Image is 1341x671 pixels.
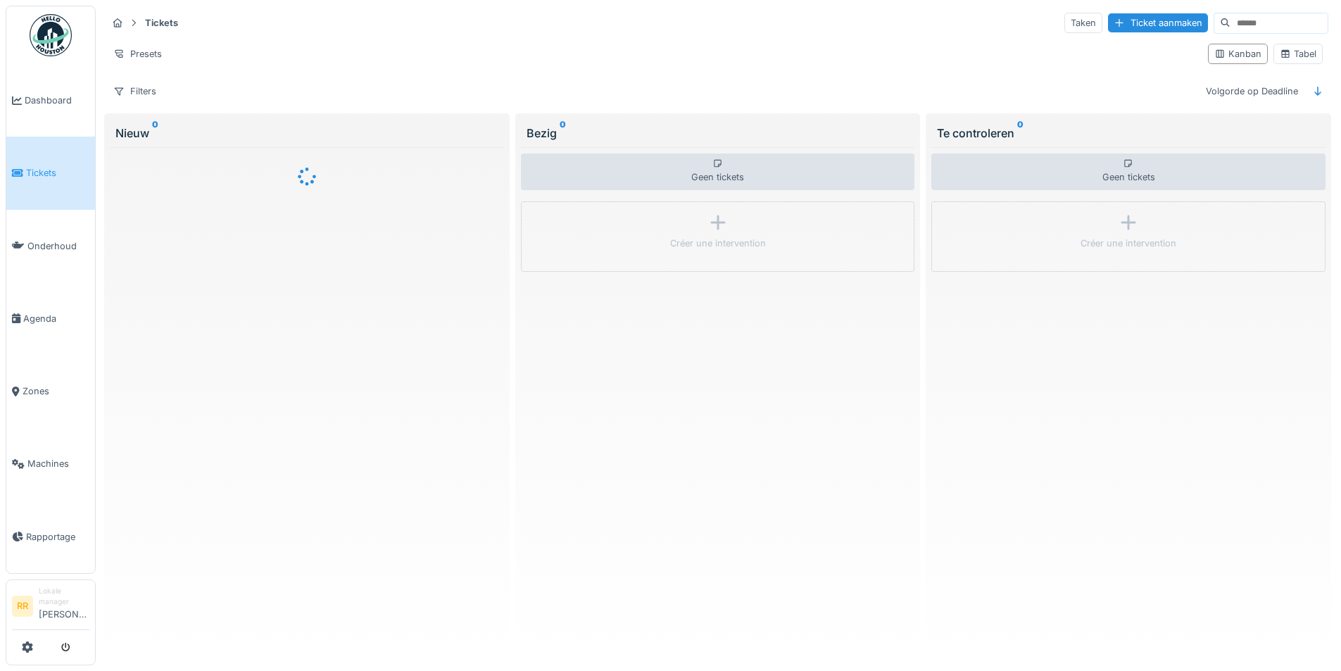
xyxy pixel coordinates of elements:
div: Créer une intervention [1081,237,1176,250]
li: [PERSON_NAME] [39,586,89,627]
div: Tabel [1280,47,1316,61]
div: Volgorde op Deadline [1200,81,1304,101]
div: Geen tickets [521,153,915,190]
a: Zones [6,355,95,427]
div: Taken [1064,13,1102,33]
div: Kanban [1214,47,1261,61]
strong: Tickets [139,16,184,30]
span: Rapportage [26,530,89,544]
a: Tickets [6,137,95,209]
li: RR [12,596,33,617]
sup: 0 [1017,125,1024,142]
span: Dashboard [25,94,89,107]
a: Agenda [6,282,95,355]
a: Machines [6,427,95,500]
div: Presets [107,44,168,64]
div: Filters [107,81,163,101]
div: Ticket aanmaken [1108,13,1208,32]
span: Zones [23,384,89,398]
div: Créer une intervention [670,237,766,250]
span: Agenda [23,312,89,325]
a: RR Lokale manager[PERSON_NAME] [12,586,89,630]
div: Bezig [527,125,909,142]
div: Te controleren [937,125,1320,142]
div: Geen tickets [931,153,1326,190]
a: Onderhoud [6,210,95,282]
img: Badge_color-CXgf-gQk.svg [30,14,72,56]
span: Onderhoud [27,239,89,253]
span: Tickets [26,166,89,180]
a: Rapportage [6,501,95,573]
a: Dashboard [6,64,95,137]
div: Nieuw [115,125,498,142]
span: Machines [27,457,89,470]
div: Lokale manager [39,586,89,608]
sup: 0 [560,125,566,142]
sup: 0 [152,125,158,142]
